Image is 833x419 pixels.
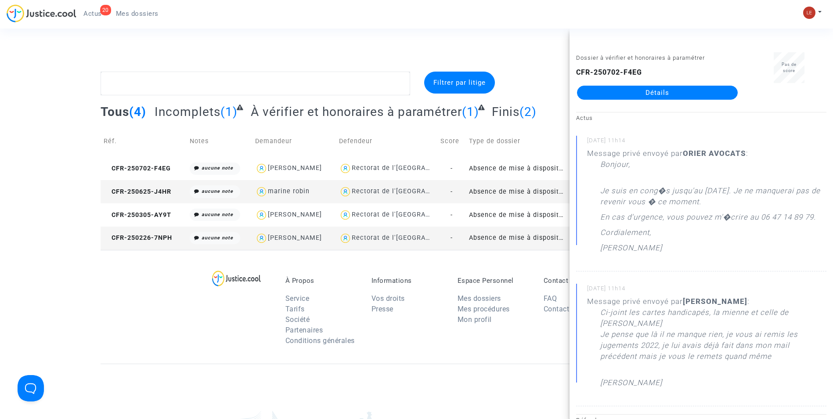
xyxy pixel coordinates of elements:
a: Société [285,315,310,324]
img: logo-lg.svg [212,271,261,286]
span: Mes dossiers [116,10,159,18]
p: Je suis en cong�s jusqu'au [DATE]. Je ne manquerai pas de revenir vous � ce moment. [600,174,826,212]
td: Phase [567,126,642,157]
a: 20Actus [76,7,109,20]
p: Ci-joint les cartes handicapés, la mienne et celle de [PERSON_NAME] Je pense que là il ne manque ... [600,307,826,377]
i: aucune note [202,212,233,217]
span: CFR-250625-J4HR [104,188,171,195]
div: marine robin [268,188,310,195]
b: CFR-250702-F4EG [576,68,642,76]
img: icon-user.svg [339,185,352,198]
div: [PERSON_NAME] [268,211,322,218]
span: (1) [462,105,479,119]
a: Contact [544,305,570,313]
span: Filtrer par litige [433,79,486,87]
td: Defendeur [336,126,437,157]
td: Absence de mise à disposition d'AESH [466,227,567,250]
p: [PERSON_NAME] [600,377,662,393]
span: CFR-250226-7NPH [104,234,172,242]
div: Message privé envoyé par : [587,296,826,393]
img: icon-user.svg [339,232,352,245]
p: Bonjour, [600,159,630,174]
img: 7d989c7df380ac848c7da5f314e8ff03 [803,7,815,19]
p: Informations [371,277,444,285]
td: Réf. [101,126,187,157]
span: CFR-250702-F4EG [104,165,171,172]
div: Rectorat de l'[GEOGRAPHIC_DATA] ([GEOGRAPHIC_DATA]-[GEOGRAPHIC_DATA]) [352,211,609,218]
a: Mon profil [458,315,492,324]
a: Service [285,294,310,303]
span: - [451,188,453,195]
td: Type de dossier [466,126,567,157]
i: aucune note [202,165,233,171]
p: Contact [544,277,617,285]
i: aucune note [202,188,233,194]
a: Vos droits [371,294,405,303]
small: [DATE] 11h14 [587,285,826,296]
a: Partenaires [285,326,323,334]
span: Finis [492,105,519,119]
p: Espace Personnel [458,277,530,285]
span: Actus [83,10,102,18]
a: Mes dossiers [109,7,166,20]
div: [PERSON_NAME] [268,234,322,242]
b: ORIER AVOCATS [683,149,746,158]
a: Détails [577,86,738,100]
p: [PERSON_NAME] [600,242,662,258]
span: À vérifier et honoraires à paramétrer [251,105,462,119]
td: Notes [187,126,252,157]
a: Conditions générales [285,336,355,345]
a: Mes procédures [458,305,510,313]
div: Rectorat de l'[GEOGRAPHIC_DATA] [352,164,464,172]
span: - [451,211,453,219]
img: icon-user.svg [255,185,268,198]
small: Dossier à vérifier et honoraires à paramétrer [576,54,705,61]
span: Tous [101,105,129,119]
span: - [451,234,453,242]
p: À Propos [285,277,358,285]
td: Absence de mise à disposition d'AESH [466,180,567,203]
td: Demandeur [252,126,336,157]
img: icon-user.svg [339,162,352,175]
td: Absence de mise à disposition d'AESH [466,203,567,227]
a: Tarifs [285,305,305,313]
a: Presse [371,305,393,313]
iframe: Help Scout Beacon - Open [18,375,44,401]
div: 20 [100,5,111,15]
div: Rectorat de l'[GEOGRAPHIC_DATA] [352,188,464,195]
p: Cordialement, [600,227,651,242]
img: icon-user.svg [255,162,268,175]
span: Incomplets [155,105,220,119]
span: Pas de score [782,62,797,73]
img: jc-logo.svg [7,4,76,22]
span: (2) [519,105,537,119]
div: Rectorat de l'[GEOGRAPHIC_DATA] [352,234,464,242]
b: [PERSON_NAME] [683,297,747,306]
img: icon-user.svg [255,209,268,221]
span: - [451,165,453,172]
small: [DATE] 11h14 [587,137,826,148]
span: CFR-250305-AY9T [104,211,171,219]
i: aucune note [202,235,233,241]
span: (1) [220,105,238,119]
div: [PERSON_NAME] [268,164,322,172]
small: Actus [576,115,593,121]
div: Message privé envoyé par : [587,148,826,258]
img: icon-user.svg [339,209,352,221]
a: Mes dossiers [458,294,501,303]
p: En cas d'urgence, vous pouvez m'�crire au 06 47 14 89 79. [600,212,816,227]
td: Absence de mise à disposition d'AESH [466,157,567,180]
img: icon-user.svg [255,232,268,245]
span: (4) [129,105,146,119]
td: Score [437,126,466,157]
a: FAQ [544,294,557,303]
